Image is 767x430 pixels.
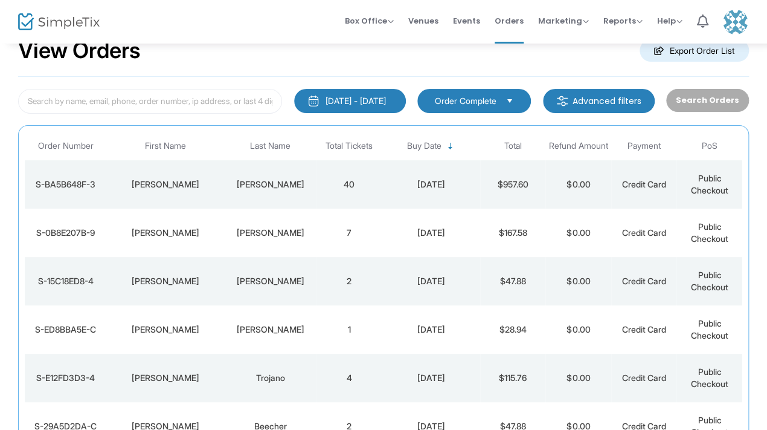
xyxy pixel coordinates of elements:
span: Public Checkout [691,270,728,292]
td: 7 [316,209,382,257]
td: $957.60 [480,160,545,209]
td: $0.00 [545,209,611,257]
td: $0.00 [545,257,611,305]
div: 9/19/2025 [385,227,477,239]
td: $0.00 [545,354,611,402]
div: S-15C18ED8-4 [28,275,104,287]
span: Credit Card [622,179,666,189]
div: S-BA5B648F-3 [28,178,104,191]
div: julie [110,275,222,287]
span: Reports [603,15,643,27]
div: S-E12FD3D3-4 [28,372,104,384]
m-button: Export Order List [640,39,749,62]
div: Lenane [228,324,313,336]
span: Orders [495,5,524,36]
th: Refund Amount [545,132,611,160]
td: 4 [316,354,382,402]
div: Vitt [228,178,313,191]
div: S-0B8E207B-9 [28,227,104,239]
th: Total Tickets [316,132,382,160]
span: Order Complete [435,95,496,107]
div: S-ED8BBA5E-C [28,324,104,336]
span: Credit Card [622,324,666,334]
td: $167.58 [480,209,545,257]
span: Last Name [250,141,290,151]
span: Help [657,15,682,27]
div: kelly [228,275,313,287]
td: $0.00 [545,160,611,209]
div: 9/19/2025 [385,178,477,191]
img: filter [556,95,568,107]
span: Public Checkout [691,173,728,195]
td: 40 [316,160,382,209]
span: Sortable [446,142,455,151]
span: Credit Card [622,373,666,383]
div: Meaghan [110,324,222,336]
div: 9/19/2025 [385,275,477,287]
span: PoS [702,141,717,151]
div: Mawhinney [228,227,313,239]
span: Events [453,5,480,36]
th: Total [480,132,545,160]
input: Search by name, email, phone, order number, ip address, or last 4 digits of card [18,89,282,114]
span: Venues [408,5,438,36]
button: [DATE] - [DATE] [294,89,406,113]
div: Trojano [228,372,313,384]
span: First Name [145,141,186,151]
td: 1 [316,305,382,354]
span: Credit Card [622,227,666,238]
td: $47.88 [480,257,545,305]
div: 9/19/2025 [385,372,477,384]
div: Sara [110,227,222,239]
div: Tara [110,372,222,384]
m-button: Advanced filters [543,89,655,113]
span: Public Checkout [691,366,728,389]
span: Buy Date [407,141,441,151]
td: $28.94 [480,305,545,354]
div: 9/19/2025 [385,324,477,336]
div: [DATE] - [DATE] [326,95,386,107]
span: Marketing [538,15,589,27]
span: Payment [627,141,661,151]
span: Credit Card [622,276,666,286]
span: Order Number [38,141,94,151]
h2: View Orders [18,37,141,64]
td: $0.00 [545,305,611,354]
span: Public Checkout [691,221,728,244]
img: monthly [307,95,319,107]
span: Public Checkout [691,318,728,340]
span: Box Office [345,15,394,27]
button: Select [501,94,518,108]
td: 2 [316,257,382,305]
div: Kelly [110,178,222,191]
td: $115.76 [480,354,545,402]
